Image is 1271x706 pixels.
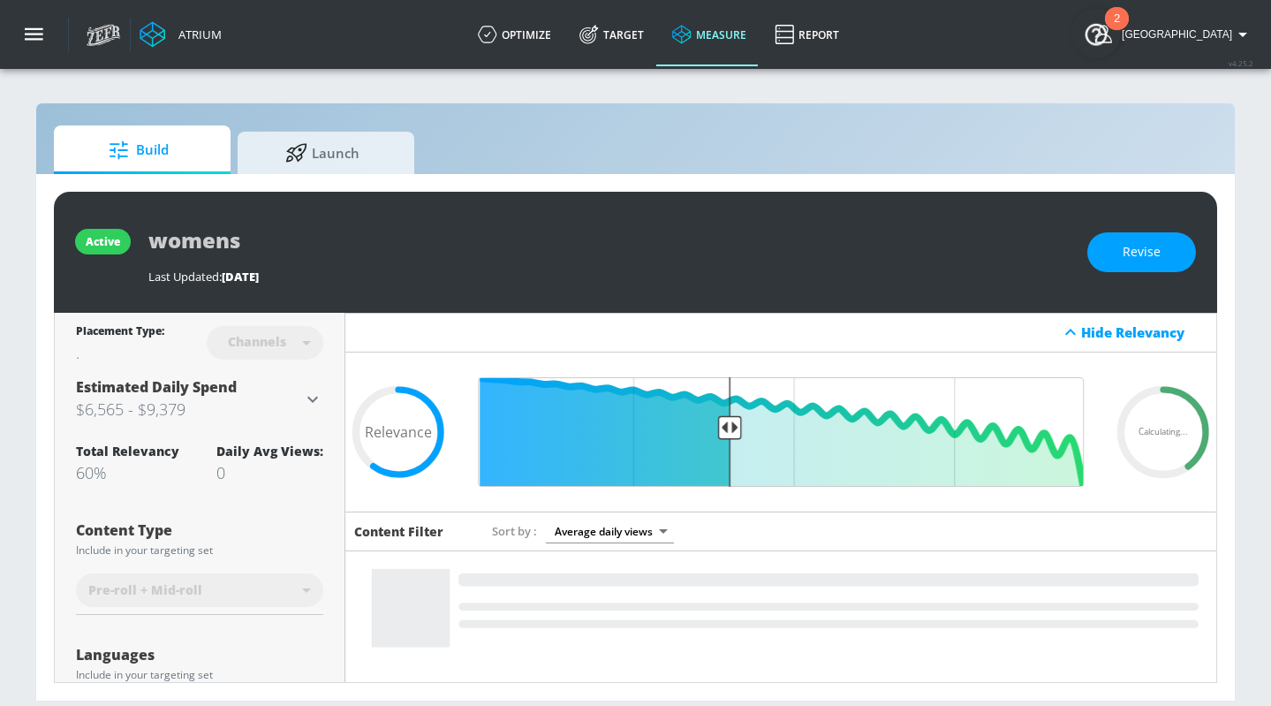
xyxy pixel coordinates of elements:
div: Last Updated: [148,269,1070,285]
div: 0 [216,462,323,483]
div: Channels [219,334,295,349]
span: Relevance [365,425,432,439]
div: Hide Relevancy [1081,323,1207,341]
div: Include in your targeting set [76,670,323,680]
a: Atrium [140,21,222,48]
div: Hide Relevancy [345,313,1216,353]
span: Pre-roll + Mid-roll [88,581,202,599]
div: Include in your targeting set [76,545,323,556]
div: 2 [1114,19,1120,42]
a: optimize [464,3,565,66]
a: measure [658,3,760,66]
h3: $6,565 - $9,379 [76,397,302,421]
div: Estimated Daily Spend$6,565 - $9,379 [76,377,323,421]
div: Languages [76,648,323,662]
a: Report [760,3,853,66]
span: Calculating... [1139,428,1188,437]
div: 60% [76,462,179,483]
div: Atrium [171,27,222,42]
span: Sort by [492,523,537,539]
a: Target [565,3,658,66]
div: Average daily views [546,520,674,543]
span: Launch [255,132,390,174]
div: Total Relevancy [76,443,179,459]
div: Content Type [76,523,323,537]
button: Revise [1087,232,1196,272]
span: Revise [1123,241,1161,263]
span: v 4.25.2 [1229,58,1253,68]
span: Estimated Daily Spend [76,377,237,397]
input: Final Threshold [469,377,1093,487]
button: [GEOGRAPHIC_DATA] [1095,24,1253,45]
h6: Content Filter [354,523,443,540]
div: Placement Type: [76,323,164,342]
span: login as: madison.peach@zefr.com [1115,28,1232,41]
div: Daily Avg Views: [216,443,323,459]
span: Build [72,129,206,171]
span: [DATE] [222,269,259,285]
div: active [86,234,120,249]
button: Open Resource Center, 2 new notifications [1071,9,1121,58]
